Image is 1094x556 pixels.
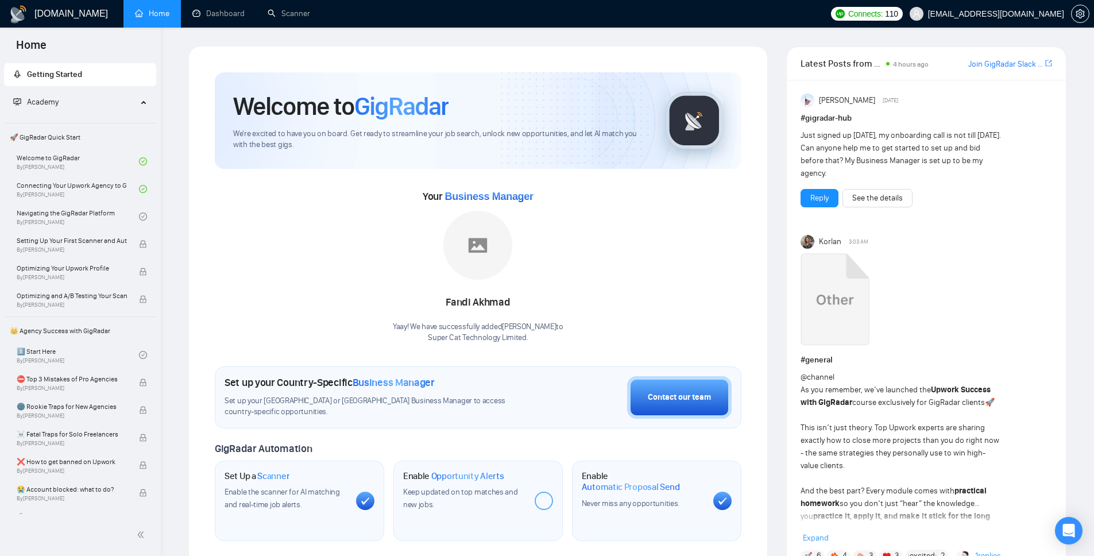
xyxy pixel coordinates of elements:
[257,470,289,482] span: Scanner
[582,499,679,508] span: Never miss any opportunities.
[443,211,512,280] img: placeholder.png
[819,235,841,248] span: Korlan
[233,129,647,150] span: We're excited to have you on board. Get ready to streamline your job search, unlock new opportuni...
[225,396,529,418] span: Set up your [GEOGRAPHIC_DATA] or [GEOGRAPHIC_DATA] Business Manager to access country-specific op...
[192,9,245,18] a: dashboardDashboard
[968,58,1043,71] a: Join GigRadar Slack Community
[139,268,147,276] span: lock
[801,189,838,207] button: Reply
[137,529,148,540] span: double-left
[4,63,156,86] li: Getting Started
[17,484,127,495] span: 😭 Account blocked: what to do?
[17,274,127,281] span: By [PERSON_NAME]
[139,351,147,359] span: check-circle
[801,112,1052,125] h1: # gigradar-hub
[17,373,127,385] span: ⛔ Top 3 Mistakes of Pro Agencies
[17,511,127,523] span: 🔓 Unblocked cases: review
[913,10,921,18] span: user
[215,442,312,455] span: GigRadar Automation
[9,5,28,24] img: logo
[1071,5,1089,23] button: setting
[5,319,155,342] span: 👑 Agency Success with GigRadar
[403,470,504,482] h1: Enable
[648,391,711,404] div: Contact our team
[17,262,127,274] span: Optimizing Your Upwork Profile
[139,240,147,248] span: lock
[801,372,834,382] span: @channel
[17,468,127,474] span: By [PERSON_NAME]
[817,524,826,534] span: 💡
[225,376,435,389] h1: Set up your Country-Specific
[7,37,56,61] span: Home
[17,204,139,229] a: Navigating the GigRadar PlatformBy[PERSON_NAME]
[139,461,147,469] span: lock
[233,91,449,122] h1: Welcome to
[848,7,883,20] span: Connects:
[27,97,59,107] span: Academy
[17,401,127,412] span: 🌚 Rookie Traps for New Agencies
[139,157,147,165] span: check-circle
[5,126,155,149] span: 🚀 GigRadar Quick Start
[1071,9,1089,18] a: setting
[225,470,289,482] h1: Set Up a
[353,376,435,389] span: Business Manager
[135,9,169,18] a: homeHome
[885,7,898,20] span: 110
[139,489,147,497] span: lock
[801,129,1002,180] div: Just signed up [DATE], my onboarding call is not till [DATE]. Can anyone help me to get started t...
[803,533,829,543] span: Expand
[582,470,704,493] h1: Enable
[17,440,127,447] span: By [PERSON_NAME]
[13,98,21,106] span: fund-projection-screen
[393,322,563,343] div: Yaay! We have successfully added [PERSON_NAME] to
[17,302,127,308] span: By [PERSON_NAME]
[423,190,534,203] span: Your
[17,495,127,502] span: By [PERSON_NAME]
[444,191,533,202] span: Business Manager
[17,456,127,468] span: ❌ How to get banned on Upwork
[139,213,147,221] span: check-circle
[810,192,829,204] a: Reply
[852,192,903,204] a: See the details
[139,434,147,442] span: lock
[17,385,127,392] span: By [PERSON_NAME]
[13,70,21,78] span: rocket
[17,290,127,302] span: Optimizing and A/B Testing Your Scanner for Better Results
[582,481,680,493] span: Automatic Proposal Send
[819,94,875,107] span: [PERSON_NAME]
[431,470,504,482] span: Opportunity Alerts
[225,487,340,509] span: Enable the scanner for AI matching and real-time job alerts.
[13,97,59,107] span: Academy
[849,237,868,247] span: 3:03 AM
[883,95,898,106] span: [DATE]
[354,91,449,122] span: GigRadar
[17,342,139,368] a: 1️⃣ Start HereBy[PERSON_NAME]
[139,406,147,414] span: lock
[139,295,147,303] span: lock
[17,428,127,440] span: ☠️ Fatal Traps for Solo Freelancers
[1045,59,1052,68] span: export
[403,487,518,509] span: Keep updated on top matches and new jobs.
[139,379,147,387] span: lock
[842,189,913,207] button: See the details
[1072,9,1089,18] span: setting
[801,94,814,107] img: Anisuzzaman Khan
[801,235,814,249] img: Korlan
[393,293,563,312] div: Fandi Akhmad
[139,185,147,193] span: check-circle
[1045,58,1052,69] a: export
[268,9,310,18] a: searchScanner
[666,92,723,149] img: gigradar-logo.png
[627,376,732,419] button: Contact our team
[985,397,995,407] span: 🚀
[27,69,82,79] span: Getting Started
[826,524,836,534] span: ✍️
[17,176,139,202] a: Connecting Your Upwork Agency to GigRadarBy[PERSON_NAME]
[393,333,563,343] p: Super Cat Technology Limited .
[1055,517,1083,545] div: Open Intercom Messenger
[836,9,845,18] img: upwork-logo.png
[801,511,990,534] strong: practice it, apply it, and make it stick for the long run.
[801,56,883,71] span: Latest Posts from the GigRadar Community
[17,412,127,419] span: By [PERSON_NAME]
[17,235,127,246] span: Setting Up Your First Scanner and Auto-Bidder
